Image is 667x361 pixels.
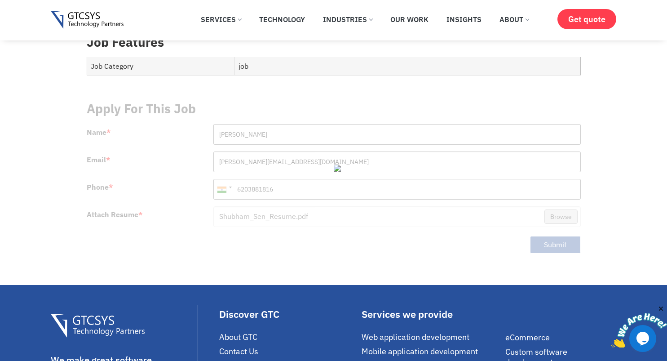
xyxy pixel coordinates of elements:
iframe: chat widget [611,305,667,348]
span: Get quote [568,14,605,24]
div: Discover GTC [219,309,357,319]
a: About GTC [219,332,357,342]
span: Contact Us [219,346,258,357]
span: About GTC [219,332,257,342]
img: loader.gif [334,165,369,172]
a: Industries [316,9,379,29]
a: Technology [252,9,312,29]
h3: Job Features [87,35,581,50]
a: eCommerce [505,332,617,343]
a: Get quote [557,9,616,29]
a: Web application development [362,332,501,342]
div: Services we provide [362,309,501,319]
span: Mobile application development [362,346,478,357]
a: Our Work [384,9,435,29]
a: Contact Us [219,346,357,357]
td: job [235,57,580,76]
span: eCommerce [505,332,550,343]
img: Gtcsys Footer Logo [51,314,145,338]
a: Services [194,9,248,29]
a: Mobile application development [362,346,501,357]
a: About [493,9,535,29]
span: Web application development [362,332,469,342]
td: Job Category [87,57,235,76]
a: Insights [440,9,488,29]
img: Gtcsys logo [51,11,124,29]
